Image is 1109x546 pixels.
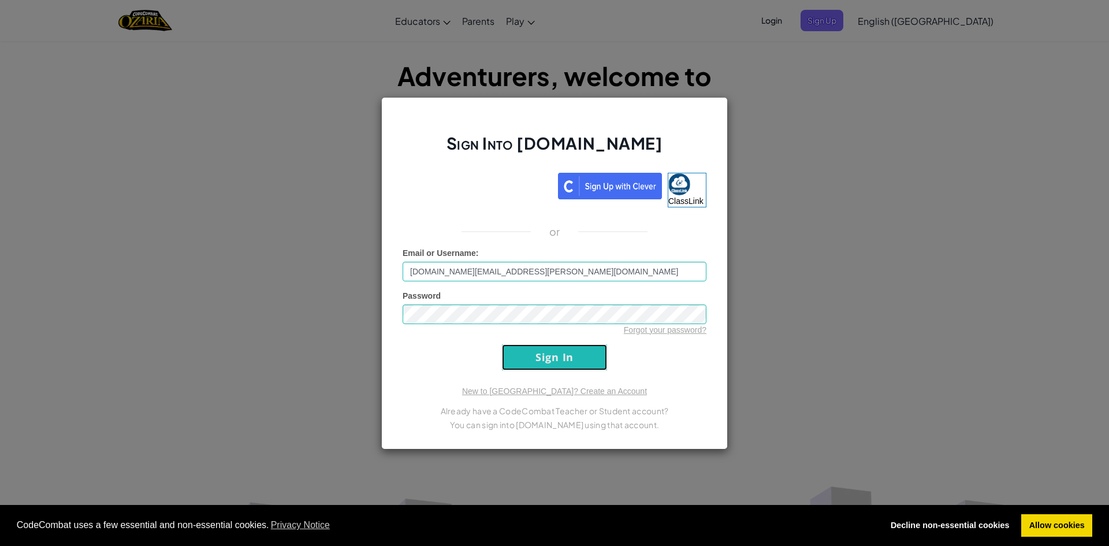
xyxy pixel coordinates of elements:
[403,132,706,166] h2: Sign Into [DOMAIN_NAME]
[1021,514,1092,537] a: allow cookies
[403,418,706,432] p: You can sign into [DOMAIN_NAME] using that account.
[403,248,476,258] span: Email or Username
[549,225,560,239] p: or
[668,173,690,195] img: classlink-logo-small.png
[502,344,607,370] input: Sign In
[403,247,479,259] label: :
[269,517,332,534] a: learn more about cookies
[17,517,874,534] span: CodeCombat uses a few essential and non-essential cookies.
[403,291,441,300] span: Password
[397,172,558,197] iframe: Sign in with Google Button
[462,387,647,396] a: New to [GEOGRAPHIC_DATA]? Create an Account
[668,196,704,206] span: ClassLink
[883,514,1017,537] a: deny cookies
[403,404,706,418] p: Already have a CodeCombat Teacher or Student account?
[624,325,706,335] a: Forgot your password?
[558,173,662,199] img: clever_sso_button@2x.png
